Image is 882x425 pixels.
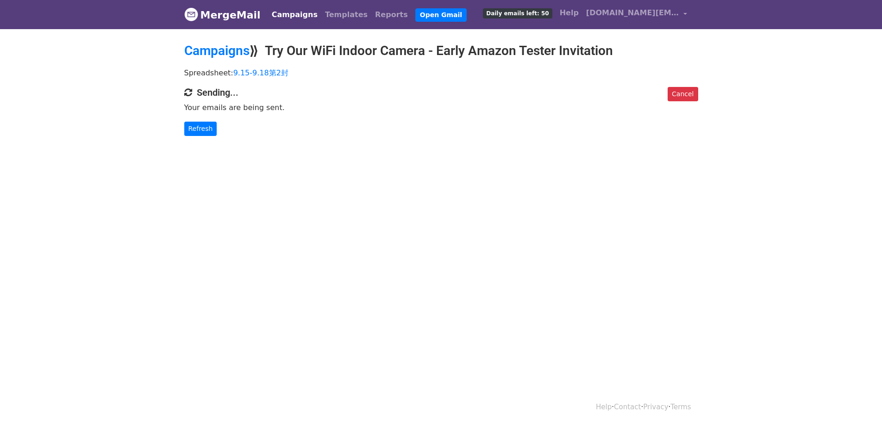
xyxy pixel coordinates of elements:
h4: Sending... [184,87,698,98]
h2: ⟫ Try Our WiFi Indoor Camera - Early Amazon Tester Invitation [184,43,698,59]
a: Templates [321,6,371,24]
a: MergeMail [184,5,261,25]
a: 9.15-9.18第2封 [233,68,288,77]
a: Privacy [643,403,668,411]
p: Spreadsheet: [184,68,698,78]
a: Help [596,403,612,411]
a: [DOMAIN_NAME][EMAIL_ADDRESS][PERSON_NAME][DOMAIN_NAME] [582,4,691,25]
a: Open Gmail [415,8,467,22]
a: Daily emails left: 50 [479,4,556,22]
a: Campaigns [268,6,321,24]
a: Cancel [668,87,698,101]
img: MergeMail logo [184,7,198,21]
a: Help [556,4,582,22]
a: Contact [614,403,641,411]
a: Campaigns [184,43,250,58]
span: Daily emails left: 50 [483,8,552,18]
a: Refresh [184,122,217,136]
a: Terms [670,403,691,411]
a: Reports [371,6,412,24]
span: [DOMAIN_NAME][EMAIL_ADDRESS][PERSON_NAME][DOMAIN_NAME] [586,7,679,18]
p: Your emails are being sent. [184,103,698,112]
